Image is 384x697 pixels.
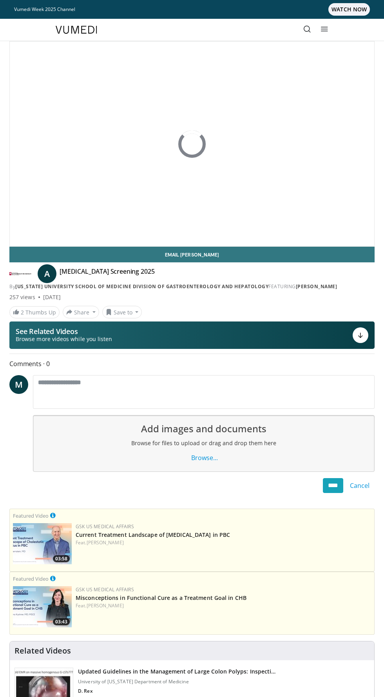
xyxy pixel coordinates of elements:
[9,375,28,394] a: M
[15,283,268,290] a: [US_STATE] University School of Medicine Division of Gastroenterology and Hepatology
[14,646,71,655] h4: Related Videos
[21,309,24,316] span: 2
[9,293,35,301] span: 257 views
[13,586,72,627] img: 946a363f-977e-482f-b70f-f1516cc744c3.jpg.150x105_q85_crop-smart_upscale.jpg
[78,688,275,694] p: D. Rex
[43,293,61,301] div: [DATE]
[38,264,56,283] a: A
[87,539,124,546] a: [PERSON_NAME]
[9,283,375,290] div: By FEATURING
[16,327,112,335] p: See Related Videos
[13,575,49,582] small: Featured Video
[76,602,371,609] div: Feat.
[60,267,154,280] h4: [MEDICAL_DATA] Screening 2025
[10,42,374,246] video-js: Video Player
[13,523,72,564] img: 80648b2f-fef7-42cf-9147-40ea3e731334.jpg.150x105_q85_crop-smart_upscale.jpg
[296,283,337,290] a: [PERSON_NAME]
[9,359,375,369] span: Comments 0
[102,306,142,318] button: Save to
[78,668,275,675] h3: Updated Guidelines in the Management of Large Colon Polyps: Inspecti…
[76,539,371,546] div: Feat.
[76,586,134,593] a: GSK US Medical Affairs
[40,439,368,448] h2: Browse for files to upload or drag and drop them here
[9,321,375,349] button: See Related Videos Browse more videos while you listen
[78,679,275,685] p: University of [US_STATE] Department of Medicine
[9,267,31,280] img: Indiana University School of Medicine Division of Gastroenterology and Hepatology
[53,555,70,562] span: 03:58
[76,523,134,530] a: GSK US Medical Affairs
[9,247,375,262] a: Email [PERSON_NAME]
[13,523,72,564] a: 03:58
[345,478,375,493] a: Cancel
[87,602,124,609] a: [PERSON_NAME]
[9,306,60,318] a: 2 Thumbs Up
[53,618,70,625] span: 03:43
[185,450,223,465] a: Browse...
[16,335,112,343] span: Browse more videos while you listen
[63,306,99,318] button: Share
[40,422,368,436] h1: Add images and documents
[76,531,230,538] a: Current Treatment Landscape of [MEDICAL_DATA] in PBC
[13,586,72,627] a: 03:43
[56,26,97,34] img: VuMedi Logo
[328,3,370,16] span: WATCH NOW
[13,512,49,519] small: Featured Video
[14,3,370,16] a: Vumedi Week 2025 ChannelWATCH NOW
[76,594,246,601] a: Misconceptions in Functional Cure as a Treatment Goal in CHB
